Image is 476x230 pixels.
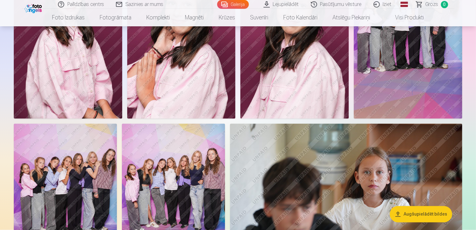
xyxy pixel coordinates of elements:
[426,1,438,8] span: Grozs
[139,9,177,26] a: Komplekti
[390,206,452,222] button: Augšupielādēt bildes
[24,3,44,13] img: /fa1
[44,9,92,26] a: Foto izdrukas
[276,9,325,26] a: Foto kalendāri
[211,9,243,26] a: Krūzes
[378,9,432,26] a: Visi produkti
[325,9,378,26] a: Atslēgu piekariņi
[177,9,211,26] a: Magnēti
[243,9,276,26] a: Suvenīri
[441,1,448,8] span: 0
[92,9,139,26] a: Fotogrāmata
